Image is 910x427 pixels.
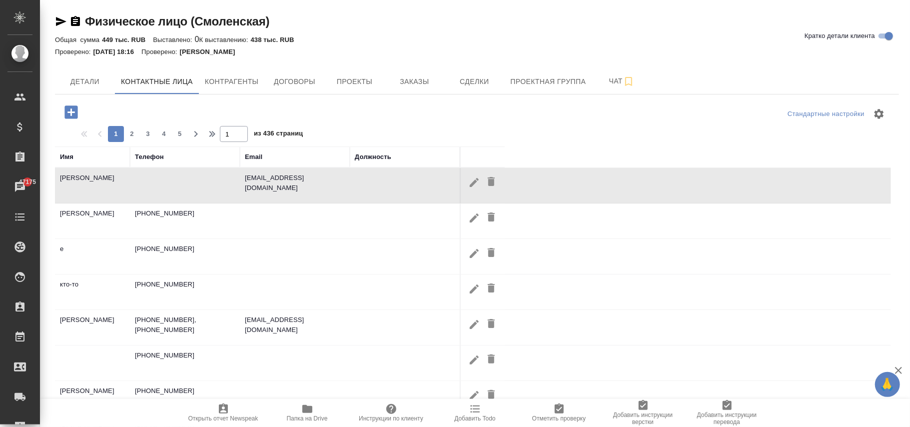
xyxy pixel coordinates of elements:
span: 5 [172,129,188,139]
span: 🙏 [879,374,896,395]
button: 4 [156,126,172,142]
div: Email [245,152,262,162]
div: split button [785,106,867,122]
td: [PERSON_NAME] [55,203,130,238]
button: Удалить [483,386,500,404]
span: Контрагенты [205,75,259,88]
p: 449 тыс. RUB [102,36,153,43]
p: [PERSON_NAME] [180,48,243,55]
button: 3 [140,126,156,142]
span: Договоры [270,75,318,88]
button: Добавить Todo [433,399,517,427]
span: Сделки [450,75,498,88]
span: Открыть отчет Newspeak [188,415,258,422]
button: Добавить контактное лицо [57,102,85,122]
td: [PHONE_NUMBER] [130,381,240,416]
td: [PERSON_NAME] [55,381,130,416]
span: из 436 страниц [254,127,303,142]
a: 47175 [2,174,37,199]
button: Отметить проверку [517,399,601,427]
button: Инструкции по клиенту [349,399,433,427]
button: Редактировать [466,173,483,191]
td: [PHONE_NUMBER] [130,274,240,309]
span: 3 [140,129,156,139]
span: Добавить инструкции верстки [607,411,679,425]
span: Проектная группа [510,75,586,88]
td: [PERSON_NAME] [55,310,130,345]
span: Контактные лица [121,75,193,88]
button: 2 [124,126,140,142]
button: 🙏 [875,372,900,397]
td: [PHONE_NUMBER] [130,345,240,380]
td: [EMAIL_ADDRESS][DOMAIN_NAME] [240,310,350,345]
span: Инструкции по клиенту [359,415,423,422]
td: [PHONE_NUMBER] [130,203,240,238]
span: 2 [124,129,140,139]
p: [DATE] 18:16 [93,48,142,55]
p: Проверено: [141,48,180,55]
button: Редактировать [466,386,483,404]
button: Удалить [483,350,500,369]
p: Проверено: [55,48,93,55]
button: Скопировать ссылку [69,15,81,27]
span: Настроить таблицу [867,102,891,126]
div: 0 [55,33,899,45]
button: Скопировать ссылку для ЯМессенджера [55,15,67,27]
svg: Подписаться [623,75,635,87]
td: [PHONE_NUMBER], [PHONE_NUMBER] [130,310,240,345]
span: Детали [61,75,109,88]
button: Удалить [483,208,500,227]
div: Должность [355,152,391,162]
button: Добавить инструкции перевода [685,399,769,427]
button: Удалить [483,279,500,298]
button: Удалить [483,173,500,191]
button: 5 [172,126,188,142]
button: Редактировать [466,244,483,262]
span: Отметить проверку [532,415,586,422]
button: Редактировать [466,315,483,333]
button: Папка на Drive [265,399,349,427]
button: Редактировать [466,208,483,227]
button: Редактировать [466,279,483,298]
button: Добавить инструкции верстки [601,399,685,427]
td: [PERSON_NAME] [55,168,130,203]
div: Имя [60,152,73,162]
button: Удалить [483,244,500,262]
td: [EMAIL_ADDRESS][DOMAIN_NAME] [240,168,350,203]
div: Телефон [135,152,164,162]
span: Добавить инструкции перевода [691,411,763,425]
span: Папка на Drive [287,415,328,422]
span: Проекты [330,75,378,88]
button: Открыть отчет Newspeak [181,399,265,427]
td: [PHONE_NUMBER] [130,239,240,274]
p: Выставлено: [153,36,194,43]
td: е [55,239,130,274]
span: Добавить Todo [454,415,495,422]
span: 47175 [13,177,42,187]
span: Чат [598,75,646,87]
button: Удалить [483,315,500,333]
span: 4 [156,129,172,139]
p: К выставлению: [199,36,251,43]
p: 438 тыс. RUB [251,36,302,43]
span: Кратко детали клиента [805,31,875,41]
button: Редактировать [466,350,483,369]
td: кто-то [55,274,130,309]
span: Заказы [390,75,438,88]
a: Физическое лицо (Смоленская) [85,14,269,28]
p: Общая сумма [55,36,102,43]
